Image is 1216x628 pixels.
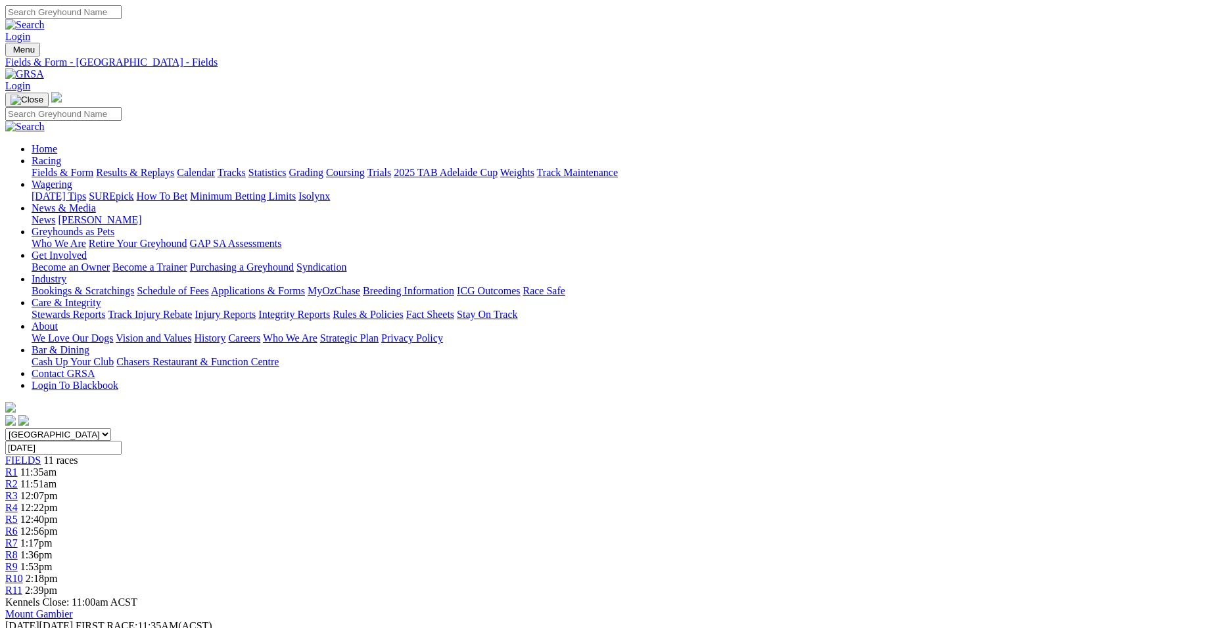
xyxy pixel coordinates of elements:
[13,45,35,55] span: Menu
[108,309,192,320] a: Track Injury Rebate
[190,238,282,249] a: GAP SA Assessments
[457,309,517,320] a: Stay On Track
[298,191,330,202] a: Isolynx
[32,321,58,332] a: About
[32,332,1211,344] div: About
[218,167,246,178] a: Tracks
[32,191,1211,202] div: Wagering
[20,549,53,560] span: 1:36pm
[25,585,57,596] span: 2:39pm
[5,107,122,121] input: Search
[5,402,16,413] img: logo-grsa-white.png
[20,537,53,549] span: 1:17pm
[5,93,49,107] button: Toggle navigation
[5,478,18,489] a: R2
[248,167,287,178] a: Statistics
[537,167,618,178] a: Track Maintenance
[43,455,78,466] span: 11 races
[20,502,58,513] span: 12:22pm
[5,455,41,466] a: FIELDS
[32,226,114,237] a: Greyhounds as Pets
[32,179,72,190] a: Wagering
[51,92,62,102] img: logo-grsa-white.png
[32,261,1211,273] div: Get Involved
[89,238,187,249] a: Retire Your Greyhound
[32,202,96,213] a: News & Media
[116,356,279,367] a: Chasers Restaurant & Function Centre
[32,344,89,355] a: Bar & Dining
[5,466,18,478] a: R1
[228,332,260,344] a: Careers
[32,309,105,320] a: Stewards Reports
[20,526,58,537] span: 12:56pm
[211,285,305,296] a: Applications & Forms
[5,537,18,549] a: R7
[367,167,391,178] a: Trials
[5,573,23,584] a: R10
[308,285,360,296] a: MyOzChase
[5,80,30,91] a: Login
[32,285,134,296] a: Bookings & Scratchings
[32,167,93,178] a: Fields & Form
[32,380,118,391] a: Login To Blackbook
[5,121,45,133] img: Search
[190,191,296,202] a: Minimum Betting Limits
[333,309,404,320] a: Rules & Policies
[32,332,113,344] a: We Love Our Dogs
[258,309,330,320] a: Integrity Reports
[5,608,73,619] a: Mount Gambier
[523,285,565,296] a: Race Safe
[5,490,18,501] span: R3
[116,332,191,344] a: Vision and Values
[18,415,29,426] img: twitter.svg
[5,585,22,596] a: R11
[5,561,18,572] a: R9
[32,285,1211,297] div: Industry
[32,261,110,273] a: Become an Owner
[457,285,520,296] a: ICG Outcomes
[194,332,225,344] a: History
[363,285,454,296] a: Breeding Information
[5,514,18,525] span: R5
[320,332,379,344] a: Strategic Plan
[5,502,18,513] a: R4
[500,167,534,178] a: Weights
[32,250,87,261] a: Get Involved
[20,514,58,525] span: 12:40pm
[20,490,58,501] span: 12:07pm
[96,167,174,178] a: Results & Replays
[112,261,187,273] a: Become a Trainer
[5,549,18,560] a: R8
[137,191,188,202] a: How To Bet
[5,526,18,537] a: R6
[32,368,95,379] a: Contact GRSA
[58,214,141,225] a: [PERSON_NAME]
[5,43,40,56] button: Toggle navigation
[20,466,57,478] span: 11:35am
[177,167,215,178] a: Calendar
[5,415,16,426] img: facebook.svg
[5,441,122,455] input: Select date
[32,356,114,367] a: Cash Up Your Club
[32,309,1211,321] div: Care & Integrity
[32,167,1211,179] div: Racing
[11,95,43,105] img: Close
[5,56,1211,68] a: Fields & Form - [GEOGRAPHIC_DATA] - Fields
[195,309,256,320] a: Injury Reports
[26,573,58,584] span: 2:18pm
[5,5,122,19] input: Search
[32,214,1211,226] div: News & Media
[20,478,57,489] span: 11:51am
[5,31,30,42] a: Login
[89,191,133,202] a: SUREpick
[394,167,498,178] a: 2025 TAB Adelaide Cup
